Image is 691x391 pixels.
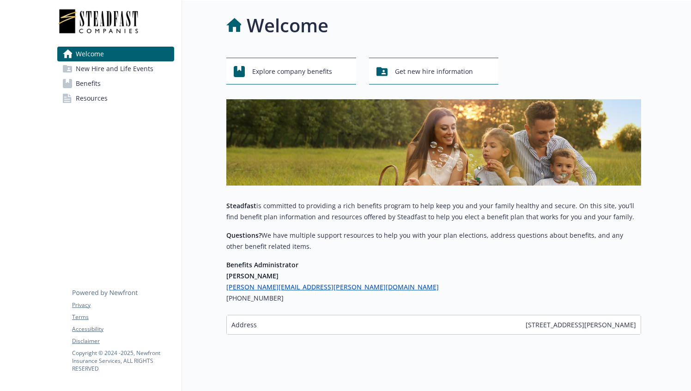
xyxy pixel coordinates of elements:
button: Get new hire information [369,58,499,84]
a: Welcome [57,47,174,61]
a: Disclaimer [72,337,174,345]
a: Terms [72,313,174,321]
strong: Benefits Administrator [226,260,298,269]
img: overview page banner [226,99,641,186]
h6: [PHONE_NUMBER] [226,293,641,304]
p: is committed to providing a rich benefits program to help keep you and your family healthy and se... [226,200,641,223]
span: Explore company benefits [252,63,332,80]
span: Resources [76,91,108,106]
a: Accessibility [72,325,174,333]
button: Explore company benefits [226,58,356,84]
p: Copyright © 2024 - 2025 , Newfront Insurance Services, ALL RIGHTS RESERVED [72,349,174,373]
a: [PERSON_NAME][EMAIL_ADDRESS][PERSON_NAME][DOMAIN_NAME] [226,283,439,291]
a: Resources [57,91,174,106]
span: New Hire and Life Events [76,61,153,76]
span: [STREET_ADDRESS][PERSON_NAME] [526,320,636,330]
p: We have multiple support resources to help you with your plan elections, address questions about ... [226,230,641,252]
a: Privacy [72,301,174,309]
span: Benefits [76,76,101,91]
a: New Hire and Life Events [57,61,174,76]
strong: [PERSON_NAME] [226,271,279,280]
strong: Steadfast [226,201,256,210]
span: Address [231,320,257,330]
a: Benefits [57,76,174,91]
strong: Questions? [226,231,261,240]
span: Get new hire information [395,63,473,80]
h1: Welcome [247,12,328,39]
span: Welcome [76,47,104,61]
